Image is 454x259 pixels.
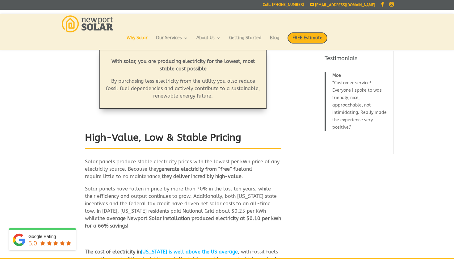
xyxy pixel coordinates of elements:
span: Moe [332,73,341,78]
img: Newport Solar | Solar Energy Optimized. [62,15,113,32]
strong: they deliver incredibly high-value [162,173,242,179]
p: By purchasing less electricity from the utility you also reduce fossil fuel dependencies and acti... [105,77,261,100]
p: Solar panels have fallen in price by more than 70% in the last ten years, while their efficiency ... [85,185,281,230]
strong: generate electricity from “free” fuel [159,166,243,172]
strong: The cost of electricity in [85,249,238,255]
blockquote: Customer service! Everyone I spoke to was friendly, nice, approachable, not intimidating. Really ... [325,72,390,131]
h4: Testimonials [325,55,390,65]
span: 5.0 [28,240,37,247]
a: FREE Estimate [288,32,327,50]
a: Getting Started [229,36,262,46]
a: About Us [196,36,221,46]
a: Our Services [156,36,188,46]
a: Why Solar [127,36,148,46]
a: [EMAIL_ADDRESS][DOMAIN_NAME] [310,3,375,7]
strong: High-Value, Low & Stable Pricing [85,132,241,143]
strong: the average Newport Solar installation produced electricity at $0.10 per kWh for a 66% savings! [85,215,281,229]
div: Google Rating [28,233,73,240]
a: Blog [270,36,279,46]
span: FREE Estimate [288,32,327,44]
p: Solar panels produce stable electricity prices with the lowest per kWh price of any electricity s... [85,158,281,185]
a: [US_STATE] is well above the US average [141,249,238,255]
strong: With solar, you are producing electricity for the lowest, most stable cost possible [111,58,255,72]
a: Call: [PHONE_NUMBER] [263,3,304,9]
